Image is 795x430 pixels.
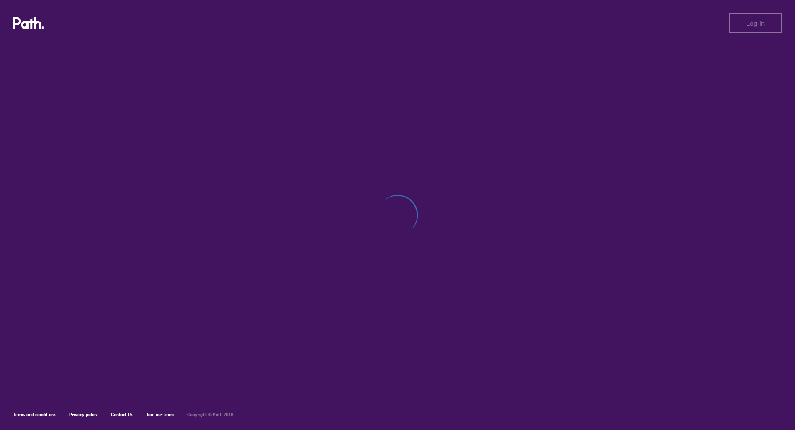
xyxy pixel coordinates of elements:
[729,13,782,33] button: Log in
[187,412,234,417] h6: Copyright © Path 2018
[13,412,56,417] a: Terms and conditions
[69,412,98,417] a: Privacy policy
[111,412,133,417] a: Contact Us
[746,19,765,27] span: Log in
[146,412,174,417] a: Join our team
